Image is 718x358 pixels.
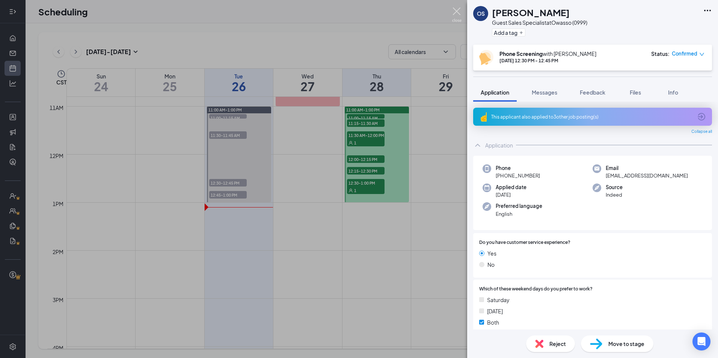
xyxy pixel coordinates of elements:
span: Application [481,89,509,96]
span: Phone [496,164,540,172]
div: [DATE] 12:30 PM - 12:45 PM [499,57,596,64]
span: Email [606,164,688,172]
div: with [PERSON_NAME] [499,50,596,57]
span: Feedback [580,89,605,96]
span: Confirmed [672,50,697,57]
span: [EMAIL_ADDRESS][DOMAIN_NAME] [606,172,688,179]
div: Application [485,141,513,149]
span: No [487,260,495,269]
span: [DATE] [496,191,526,199]
h1: [PERSON_NAME] [492,6,570,19]
span: Both [487,318,499,326]
span: Yes [487,249,496,257]
span: Collapse all [691,129,712,135]
span: Info [668,89,678,96]
div: Status : [651,50,670,57]
span: Do you have customer service experience? [479,239,570,246]
div: Guest Sales Specialist at Owasso (0999) [492,19,587,26]
span: Applied date [496,184,526,191]
span: down [699,52,704,57]
span: [DATE] [487,307,503,315]
span: Reject [549,340,566,348]
span: Messages [532,89,557,96]
svg: Plus [519,30,523,35]
button: PlusAdd a tag [492,29,525,36]
span: Files [630,89,641,96]
span: Move to stage [608,340,644,348]
b: Phone Screening [499,50,543,57]
span: Source [606,184,623,191]
svg: Ellipses [703,6,712,15]
div: Open Intercom Messenger [692,332,710,350]
span: Saturday [487,296,510,304]
svg: ArrowCircle [697,112,706,121]
div: OS [477,10,485,17]
span: [PHONE_NUMBER] [496,172,540,179]
span: Which of these weekend days do you prefer to work? [479,286,593,293]
span: English [496,210,542,218]
span: Preferred language [496,202,542,210]
div: This applicant also applied to 3 other job posting(s) [491,114,692,120]
svg: ChevronUp [473,141,482,150]
span: Indeed [606,191,623,199]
